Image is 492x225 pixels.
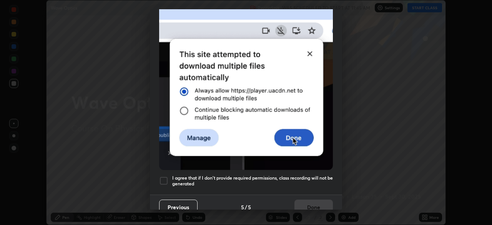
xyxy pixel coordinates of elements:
[172,175,333,187] h5: I agree that if I don't provide required permissions, class recording will not be generated
[248,203,251,211] h4: 5
[159,2,333,170] img: downloads-permission-blocked.gif
[159,200,198,215] button: Previous
[245,203,247,211] h4: /
[241,203,244,211] h4: 5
